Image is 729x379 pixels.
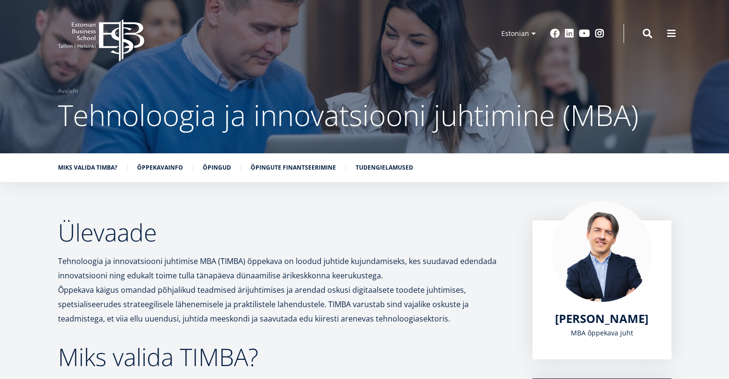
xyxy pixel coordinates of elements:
img: Marko Rillo [552,201,652,302]
a: Tudengielamused [356,163,413,172]
a: [PERSON_NAME] [555,311,648,326]
p: Tehnoloogia ja innovatsiooni juhtimise MBA (TIMBA) õppekava on loodud juhtide kujundamiseks, kes ... [58,254,513,326]
a: Youtube [579,29,590,38]
a: Linkedin [565,29,574,38]
h2: Ülevaade [58,220,513,244]
a: Õpingud [203,163,231,172]
h2: Miks valida TIMBA? [58,345,513,369]
a: Instagram [595,29,604,38]
a: Facebook [550,29,560,38]
a: Avaleht [58,86,78,96]
div: MBA õppekava juht [552,326,652,340]
span: Tehnoloogia ja innovatsiooni juhtimine (MBA) [58,95,638,135]
a: Õpingute finantseerimine [251,163,336,172]
a: Õppekavainfo [137,163,183,172]
a: Miks valida TIMBA? [58,163,117,172]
